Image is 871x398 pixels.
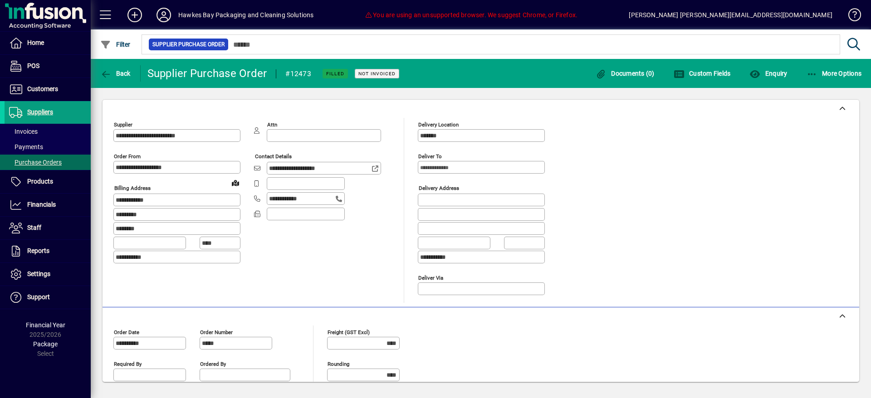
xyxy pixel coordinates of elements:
span: Support [27,293,50,301]
span: Back [100,70,131,77]
span: Suppliers [27,108,53,116]
mat-label: Order from [114,153,141,160]
mat-label: Deliver via [418,274,443,281]
div: Supplier Purchase Order [147,66,267,81]
span: Not Invoiced [358,71,396,77]
span: Enquiry [749,70,787,77]
a: POS [5,55,91,78]
span: Customers [27,85,58,92]
mat-label: Supplier [114,121,132,128]
span: More Options [807,70,862,77]
a: View on map [228,175,243,190]
span: Supplier Purchase Order [152,40,225,49]
span: Custom Fields [674,70,731,77]
a: Purchase Orders [5,155,91,170]
span: Products [27,178,53,185]
a: Products [5,170,91,193]
span: Home [27,39,44,46]
a: Staff [5,217,91,239]
button: Back [98,65,133,82]
span: Invoices [9,128,38,135]
app-page-header-button: Back [91,65,141,82]
a: Knowledge Base [842,2,860,31]
mat-label: Order date [114,329,139,335]
div: [PERSON_NAME] [PERSON_NAME][EMAIL_ADDRESS][DOMAIN_NAME] [629,8,832,22]
span: Package [33,340,58,348]
button: Documents (0) [593,65,657,82]
mat-label: Rounding [328,360,349,367]
button: Add [120,7,149,23]
mat-label: Attn [267,121,277,128]
mat-label: Freight (GST excl) [328,329,370,335]
span: Financial Year [26,321,65,329]
a: Customers [5,78,91,101]
a: Reports [5,240,91,262]
button: Custom Fields [671,65,733,82]
span: You are using an unsupported browser. We suggest Chrome, or Firefox. [365,11,577,19]
a: Payments [5,139,91,155]
div: #12473 [285,67,311,81]
div: Hawkes Bay Packaging and Cleaning Solutions [178,8,314,22]
span: Filter [100,41,131,48]
a: Settings [5,263,91,286]
span: Financials [27,201,56,208]
mat-label: Order number [200,329,233,335]
a: Invoices [5,124,91,139]
mat-label: Required by [114,360,142,367]
span: Filled [326,71,344,77]
mat-label: Deliver To [418,153,442,160]
button: More Options [804,65,864,82]
a: Home [5,32,91,54]
span: Purchase Orders [9,159,62,166]
span: Payments [9,143,43,150]
mat-label: Ordered by [200,360,226,367]
button: Filter [98,36,133,53]
a: Support [5,286,91,309]
a: Financials [5,194,91,216]
span: POS [27,62,39,69]
span: Settings [27,270,50,277]
span: Reports [27,247,49,254]
button: Profile [149,7,178,23]
button: Enquiry [747,65,789,82]
span: Staff [27,224,41,231]
mat-label: Delivery Location [418,121,459,128]
span: Documents (0) [596,70,655,77]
